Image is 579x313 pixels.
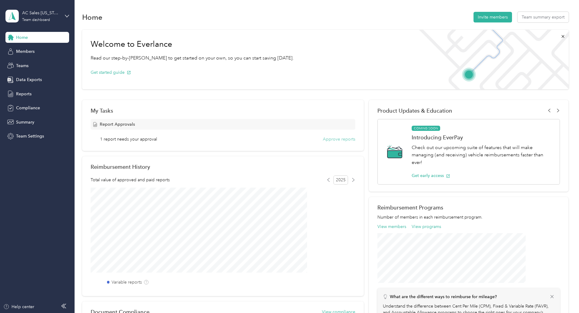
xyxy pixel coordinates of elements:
span: Summary [16,119,34,125]
h2: Reimbursement Programs [377,204,560,211]
button: View members [377,223,406,230]
p: Check out our upcoming suite of features that will make managing (and receiving) vehicle reimburs... [412,144,553,166]
button: Help center [3,304,34,310]
button: Get started guide [91,69,131,76]
span: Report Approvals [100,121,135,128]
p: Read our step-by-[PERSON_NAME] to get started on your own, so you can start saving [DATE]. [91,54,294,62]
span: Teams [16,63,28,69]
span: Members [16,48,35,55]
span: Compliance [16,105,40,111]
button: Invite members [474,12,512,22]
h2: Reimbursement History [91,164,150,170]
button: Approve reports [323,136,355,142]
span: Total value of approved and paid reports [91,177,170,183]
h1: Welcome to Everlance [91,39,294,49]
div: AC Sales [US_STATE] 01 US01-AC-D50011-CC13800 ([PERSON_NAME]) [22,10,60,16]
span: Product Updates & Education [377,107,452,114]
span: COMING SOON [412,126,440,131]
span: 1 report needs your approval [100,136,157,142]
span: Data Exports [16,77,42,83]
div: My Tasks [91,107,355,114]
p: What are the different ways to reimburse for mileage? [390,294,497,300]
span: Home [16,34,28,41]
iframe: Everlance-gr Chat Button Frame [545,279,579,313]
p: Number of members in each reimbursement program. [377,214,560,220]
h1: Home [82,14,102,20]
img: Welcome to everlance [413,30,568,89]
span: 2025 [333,175,348,185]
div: Team dashboard [22,18,50,22]
span: Reports [16,91,32,97]
label: Variable reports [112,279,142,285]
button: Team summary export [517,12,569,22]
h1: Introducing EverPay [412,134,553,141]
span: Team Settings [16,133,44,139]
button: Get early access [412,172,450,179]
button: View programs [412,223,441,230]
